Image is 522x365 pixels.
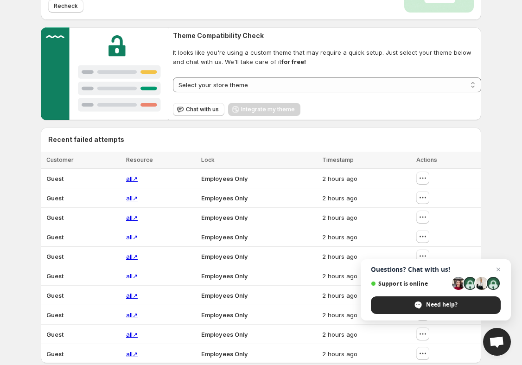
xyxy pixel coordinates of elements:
[41,27,169,120] img: Customer support
[46,233,64,241] span: Guest
[201,253,248,260] span: Employees Only
[126,156,153,163] span: Resource
[126,194,138,202] a: all↗
[322,311,357,319] span: 2 hours ago
[126,233,138,241] a: all↗
[201,272,248,280] span: Employees Only
[322,253,357,260] span: 2 hours ago
[493,264,504,275] span: Close chat
[46,175,64,182] span: Guest
[201,175,248,182] span: Employees Only
[173,48,481,66] span: It looks like you're using a custom theme that may require a quick setup. Just select your theme ...
[48,135,124,144] h2: Recent failed attempts
[201,350,248,358] span: Employees Only
[322,272,357,280] span: 2 hours ago
[281,58,306,65] strong: for free!
[322,214,357,221] span: 2 hours ago
[173,103,224,116] button: Chat with us
[126,175,138,182] a: all↗
[201,331,248,338] span: Employees Only
[322,331,357,338] span: 2 hours ago
[201,311,248,319] span: Employees Only
[201,233,248,241] span: Employees Only
[416,156,437,163] span: Actions
[201,292,248,299] span: Employees Only
[371,280,449,287] span: Support is online
[126,350,138,358] a: all↗
[426,301,458,309] span: Need help?
[126,331,138,338] a: all↗
[46,311,64,319] span: Guest
[46,194,64,202] span: Guest
[46,331,64,338] span: Guest
[46,350,64,358] span: Guest
[126,311,138,319] a: all↗
[46,292,64,299] span: Guest
[322,350,357,358] span: 2 hours ago
[322,156,354,163] span: Timestamp
[371,266,501,273] span: Questions? Chat with us!
[46,156,74,163] span: Customer
[371,296,501,314] div: Need help?
[46,272,64,280] span: Guest
[46,214,64,221] span: Guest
[186,106,219,113] span: Chat with us
[46,253,64,260] span: Guest
[201,194,248,202] span: Employees Only
[126,292,138,299] a: all↗
[322,233,357,241] span: 2 hours ago
[322,292,357,299] span: 2 hours ago
[54,2,78,10] span: Recheck
[173,31,481,40] h2: Theme Compatibility Check
[483,328,511,356] div: Open chat
[126,214,138,221] a: all↗
[201,156,215,163] span: Lock
[322,175,357,182] span: 2 hours ago
[126,272,138,280] a: all↗
[201,214,248,221] span: Employees Only
[126,253,138,260] a: all↗
[322,194,357,202] span: 2 hours ago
